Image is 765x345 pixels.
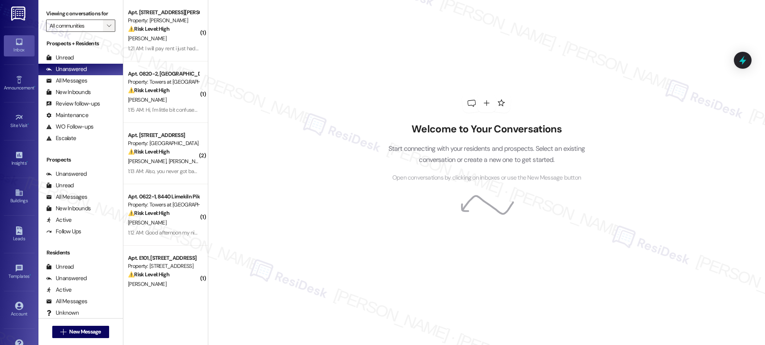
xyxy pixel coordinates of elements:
[128,70,199,78] div: Apt. 0820-2, [GEOGRAPHIC_DATA]
[46,134,76,142] div: Escalate
[128,193,199,201] div: Apt. 0622-1, 8440 Limekiln Pike
[46,274,87,282] div: Unanswered
[4,35,35,56] a: Inbox
[128,131,199,139] div: Apt. [STREET_ADDRESS]
[128,281,166,287] span: [PERSON_NAME]
[128,158,169,165] span: [PERSON_NAME]
[128,87,169,94] strong: ⚠️ Risk Level: High
[168,158,207,165] span: [PERSON_NAME]
[377,123,596,135] h2: Welcome to Your Conversations
[38,249,123,257] div: Residents
[38,156,123,164] div: Prospects
[128,78,199,86] div: Property: Towers at [GEOGRAPHIC_DATA]
[128,17,199,25] div: Property: [PERSON_NAME]
[4,149,35,169] a: Insights •
[46,8,115,20] label: Viewing conversations for
[46,54,74,62] div: Unread
[69,328,101,336] span: New Message
[128,96,166,103] span: [PERSON_NAME]
[46,111,88,119] div: Maintenance
[46,193,87,201] div: All Messages
[4,224,35,245] a: Leads
[128,148,169,155] strong: ⚠️ Risk Level: High
[46,182,74,190] div: Unread
[128,254,199,262] div: Apt. E101, [STREET_ADDRESS]
[46,286,72,294] div: Active
[128,219,166,226] span: [PERSON_NAME]
[46,216,72,224] div: Active
[46,65,87,73] div: Unanswered
[128,262,199,270] div: Property: [STREET_ADDRESS]
[128,8,199,17] div: Apt. [STREET_ADDRESS][PERSON_NAME]
[392,173,581,183] span: Open conversations by clicking on inboxes or use the New Message button
[46,170,87,178] div: Unanswered
[377,143,596,165] p: Start connecting with your residents and prospects. Select an existing conversation or create a n...
[46,88,91,96] div: New Inbounds
[128,271,169,278] strong: ⚠️ Risk Level: High
[46,205,91,213] div: New Inbounds
[60,329,66,335] i: 
[128,168,356,175] div: 1:13 AM: Also, you never got back to me about the one time fee for my dog that I reported to you ...
[38,40,123,48] div: Prospects + Residents
[128,210,169,216] strong: ⚠️ Risk Level: High
[128,201,199,209] div: Property: Towers at [GEOGRAPHIC_DATA]
[46,228,81,236] div: Follow Ups
[46,297,87,305] div: All Messages
[50,20,103,32] input: All communities
[30,272,31,278] span: •
[128,25,169,32] strong: ⚠️ Risk Level: High
[52,326,109,338] button: New Message
[128,106,653,113] div: 1:15 AM: Hi, I'm little bit confused to what is going on. I have already made August payment. And...
[128,35,166,42] span: [PERSON_NAME]
[128,291,204,297] div: 1:12 AM: not true, my rent is all paid
[34,84,35,89] span: •
[128,139,199,147] div: Property: [GEOGRAPHIC_DATA] Apts
[4,262,35,282] a: Templates •
[4,299,35,320] a: Account
[46,263,74,271] div: Unread
[46,309,79,317] div: Unknown
[27,159,28,165] span: •
[107,23,111,29] i: 
[4,186,35,207] a: Buildings
[28,122,29,127] span: •
[128,45,299,52] div: 1:21 AM: I will pay rent i just had to cover my granddaughter tuition for college.
[46,123,93,131] div: WO Follow-ups
[4,111,35,132] a: Site Visit •
[128,229,471,236] div: 1:12 AM: Good afternoon my niece passed away just helping out with funeral costs and arrangements...
[46,100,100,108] div: Review follow-ups
[11,7,27,21] img: ResiDesk Logo
[46,77,87,85] div: All Messages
